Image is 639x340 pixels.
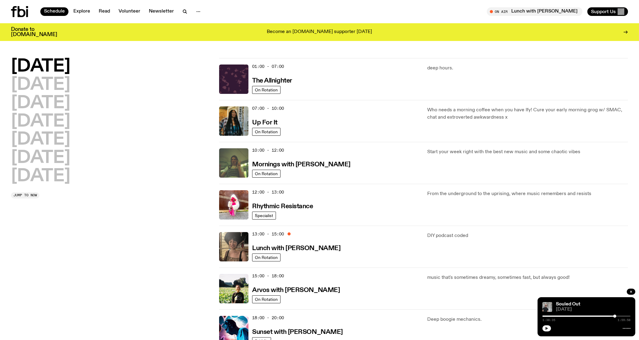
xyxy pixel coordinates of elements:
span: 13:00 - 15:00 [252,231,284,237]
a: Mornings with [PERSON_NAME] [252,160,351,168]
a: Souled Out [556,302,580,307]
p: deep hours. [427,65,628,72]
span: 12:00 - 13:00 [252,189,284,195]
p: DIY podcast coded [427,232,628,239]
button: [DATE] [11,76,70,94]
h3: The Allnighter [252,78,292,84]
a: Read [95,7,114,16]
p: Who needs a morning coffee when you have Ify! Cure your early morning grog w/ SMAC, chat and extr... [427,106,628,121]
p: Deep boogie mechanics. [427,316,628,323]
button: [DATE] [11,150,70,167]
span: 07:00 - 10:00 [252,105,284,111]
a: On Rotation [252,86,281,94]
span: 10:00 - 12:00 [252,147,284,153]
span: On Rotation [255,171,278,176]
a: On Rotation [252,253,281,261]
span: 1:38:35 [542,319,555,322]
img: Attu crouches on gravel in front of a brown wall. They are wearing a white fur coat with a hood, ... [219,190,248,220]
span: 1:59:58 [618,319,630,322]
a: Specialist [252,212,276,220]
span: Tune in live [494,9,579,14]
p: Start your week right with the best new music and some chaotic vibes [427,148,628,156]
a: Lunch with [PERSON_NAME] [252,244,340,252]
h3: Rhythmic Resistance [252,203,313,210]
a: On Rotation [252,295,281,303]
img: Bri is smiling and wearing a black t-shirt. She is standing in front of a lush, green field. Ther... [219,274,248,303]
a: The Allnighter [252,76,292,84]
button: [DATE] [11,113,70,130]
button: Jump to now [11,192,39,198]
a: Explore [70,7,94,16]
button: [DATE] [11,131,70,148]
button: [DATE] [11,58,70,75]
h3: Donate to [DOMAIN_NAME] [11,27,57,37]
p: From the underground to the uprising, where music remembers and resists [427,190,628,198]
a: Sunset with [PERSON_NAME] [252,328,343,335]
span: Specialist [255,213,273,218]
button: Support Us [587,7,628,16]
button: On AirLunch with [PERSON_NAME] [487,7,582,16]
img: Stephen looks directly at the camera, wearing a black tee, black sunglasses and headphones around... [542,302,552,312]
a: Volunteer [115,7,144,16]
a: Arvos with [PERSON_NAME] [252,286,340,294]
span: [DATE] [556,307,630,312]
img: Jim Kretschmer in a really cute outfit with cute braids, standing on a train holding up a peace s... [219,148,248,178]
h3: Arvos with [PERSON_NAME] [252,287,340,294]
span: Jump to now [13,194,37,197]
h3: Lunch with [PERSON_NAME] [252,245,340,252]
span: On Rotation [255,297,278,301]
h3: Up For It [252,120,277,126]
span: On Rotation [255,255,278,260]
a: Rhythmic Resistance [252,202,313,210]
a: On Rotation [252,128,281,136]
a: Schedule [40,7,68,16]
h3: Mornings with [PERSON_NAME] [252,161,351,168]
a: Newsletter [145,7,178,16]
span: 18:00 - 20:00 [252,315,284,321]
h3: Sunset with [PERSON_NAME] [252,329,343,335]
p: music that's sometimes dreamy, sometimes fast, but always good! [427,274,628,281]
a: Up For It [252,118,277,126]
img: Ify - a Brown Skin girl with black braided twists, looking up to the side with her tongue stickin... [219,106,248,136]
span: Support Us [591,9,616,14]
button: [DATE] [11,168,70,185]
button: [DATE] [11,95,70,112]
span: 01:00 - 07:00 [252,64,284,69]
span: On Rotation [255,129,278,134]
span: 15:00 - 18:00 [252,273,284,279]
span: On Rotation [255,87,278,92]
a: On Rotation [252,170,281,178]
p: Become an [DOMAIN_NAME] supporter [DATE] [267,29,372,35]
